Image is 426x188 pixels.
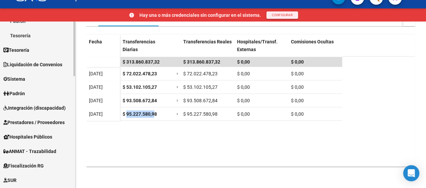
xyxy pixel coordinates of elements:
[123,71,157,76] span: $ 72.022.478,23
[3,133,52,141] span: Hospitales Públicos
[237,71,250,76] span: $ 0,00
[291,39,334,45] span: Comisiones Ocultas
[89,98,103,103] span: [DATE]
[3,90,25,97] span: Padrón
[183,71,218,76] span: $ 72.022.478,23
[89,111,103,117] span: [DATE]
[176,84,179,90] span: =
[176,111,179,117] span: =
[237,84,250,90] span: $ 0,00
[3,177,17,184] span: SUR
[272,13,293,17] span: CONFIGURAR
[3,46,29,54] span: Tesorería
[291,84,304,90] span: $ 0,00
[237,111,250,117] span: $ 0,00
[89,71,103,76] span: [DATE]
[123,59,160,65] span: $ 313.860.837,32
[89,84,103,90] span: [DATE]
[3,104,66,112] span: Integración (discapacidad)
[237,59,250,65] span: $ 0,00
[3,119,65,126] span: Prestadores / Proveedores
[266,11,298,19] button: CONFIGURAR
[123,84,157,90] span: $ 53.102.105,27
[183,98,218,103] span: $ 93.508.672,84
[3,148,56,155] span: ANMAT - Trazabilidad
[183,59,220,65] span: $ 313.860.837,32
[176,71,179,76] span: =
[3,162,44,170] span: Fiscalización RG
[181,35,234,63] datatable-header-cell: Transferencias Reales
[403,165,419,181] div: Open Intercom Messenger
[237,39,277,52] span: Hospitales/Transf. Externas
[291,71,304,76] span: $ 0,00
[234,35,288,63] datatable-header-cell: Hospitales/Transf. Externas
[120,35,174,63] datatable-header-cell: Transferencias Diarias
[291,59,304,65] span: $ 0,00
[183,111,218,117] span: $ 95.227.580,98
[183,39,232,45] span: Transferencias Reales
[86,35,120,63] datatable-header-cell: Fecha
[183,84,218,90] span: $ 53.102.105,27
[291,98,304,103] span: $ 0,00
[176,98,179,103] span: =
[237,98,250,103] span: $ 0,00
[123,39,155,52] span: Transferencias Diarias
[3,75,25,83] span: Sistema
[139,11,261,19] p: Hay una o más credenciales sin configurar en el sistema.
[291,111,304,117] span: $ 0,00
[89,39,102,45] span: Fecha
[123,111,157,117] span: $ 95.227.580,98
[123,98,157,103] span: $ 93.508.672,84
[3,61,62,68] span: Liquidación de Convenios
[288,35,342,63] datatable-header-cell: Comisiones Ocultas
